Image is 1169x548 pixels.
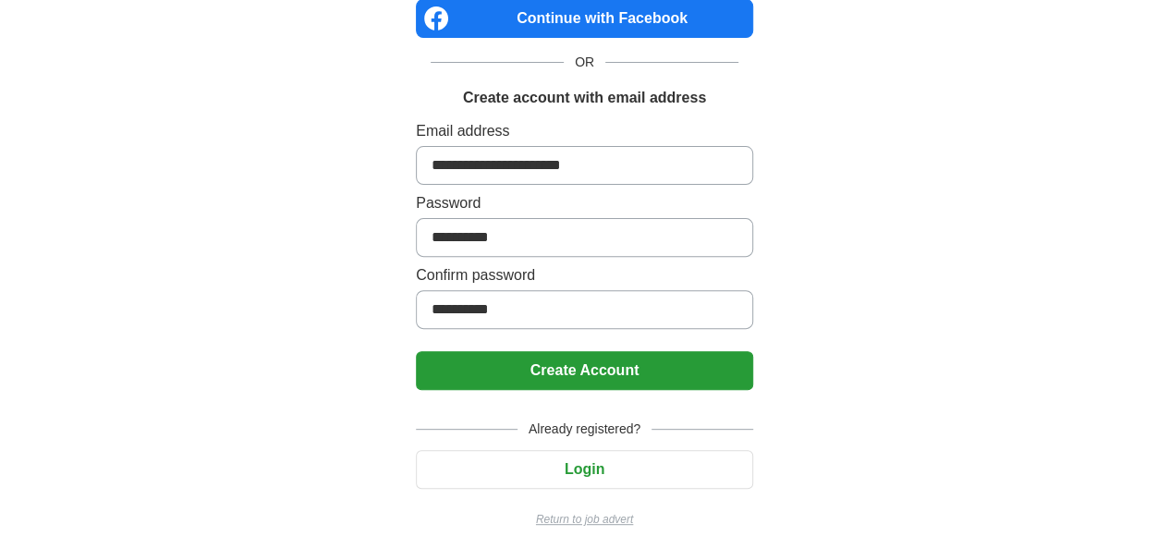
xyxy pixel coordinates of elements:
[564,53,605,72] span: OR
[416,511,753,528] a: Return to job advert
[518,420,651,439] span: Already registered?
[416,264,753,286] label: Confirm password
[416,192,753,214] label: Password
[416,450,753,489] button: Login
[463,87,706,109] h1: Create account with email address
[416,461,753,477] a: Login
[416,120,753,142] label: Email address
[416,351,753,390] button: Create Account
